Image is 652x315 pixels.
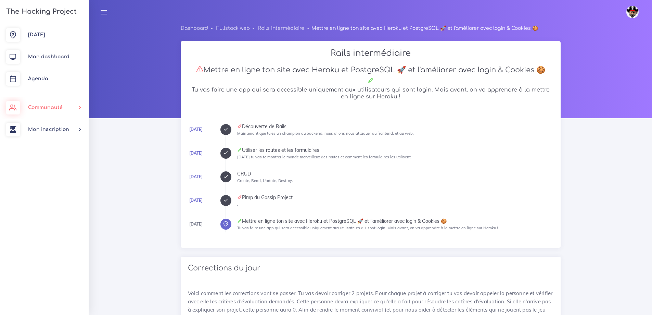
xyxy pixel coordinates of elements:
[188,65,553,74] h3: Mettre en ligne ton site avec Heroku et PostgreSQL 🚀 et l'améliorer avec login & Cookies 🍪
[28,76,48,81] span: Agenda
[237,124,553,129] div: Découverte de Rails
[28,54,69,59] span: Mon dashboard
[28,32,45,37] span: [DATE]
[258,26,304,31] a: Rails intermédiaire
[4,8,77,15] h3: The Hacking Project
[216,26,250,31] a: Fullstack web
[237,171,553,176] div: CRUD
[28,105,63,110] span: Communauté
[304,24,538,33] li: Mettre en ligne ton site avec Heroku et PostgreSQL 🚀 et l'améliorer avec login & Cookies 🍪
[237,131,414,136] small: Maintenant que tu es un champion du backend, nous allons nous attaquer au frontend, et au web.
[189,198,203,203] a: [DATE]
[237,195,553,200] div: Pimp du Gossip Project
[237,226,498,230] small: Tu vas faire une app qui sera accessible uniquement aux utilisateurs qui sont login. Mais avant, ...
[189,220,203,228] div: [DATE]
[189,127,203,132] a: [DATE]
[237,178,293,183] small: Create, Read, Update, Destroy.
[189,174,203,179] a: [DATE]
[188,87,553,100] h5: Tu vas faire une app qui sera accessible uniquement aux utilisateurs qui sont login. Mais avant, ...
[181,26,208,31] a: Dashboard
[28,127,69,132] span: Mon inscription
[189,150,203,156] a: [DATE]
[188,264,553,272] h3: Corrections du jour
[237,148,553,153] div: Utiliser les routes et les formulaires
[237,202,238,207] small: .
[626,6,639,18] img: avatar
[188,48,553,58] h2: Rails intermédiaire
[237,219,553,223] div: Mettre en ligne ton site avec Heroku et PostgreSQL 🚀 et l'améliorer avec login & Cookies 🍪
[237,155,411,159] small: [DATE] tu vas te montrer le monde merveilleux des routes et comment les formulaires les utilisent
